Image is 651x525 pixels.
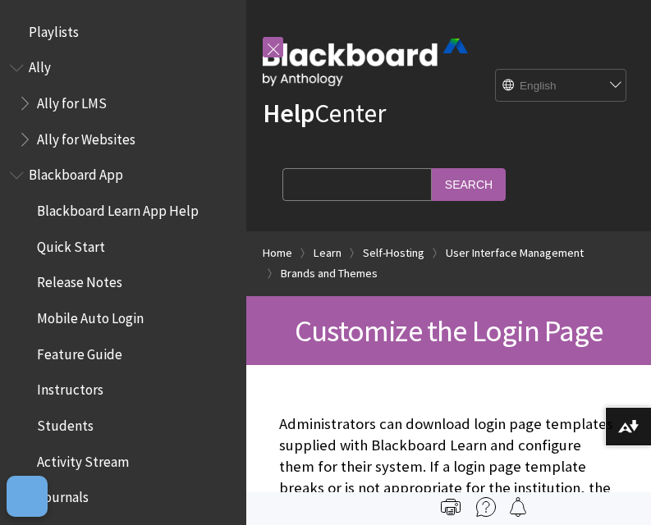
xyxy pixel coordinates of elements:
nav: Book outline for Playlists [10,18,236,46]
img: Follow this page [508,497,528,517]
span: Mobile Auto Login [37,304,144,326]
a: Learn [314,243,342,263]
a: HelpCenter [263,97,386,130]
a: Brands and Themes [281,263,378,284]
span: Feature Guide [37,340,122,363]
input: Search [432,168,506,200]
span: Instructors [37,377,103,399]
span: Activity Stream [37,448,129,470]
strong: Help [263,97,314,130]
span: Quick Start [37,233,105,255]
nav: Book outline for Anthology Ally Help [10,54,236,153]
img: Print [441,497,461,517]
a: User Interface Management [446,243,584,263]
span: Release Notes [37,269,122,291]
span: Students [37,412,94,434]
img: Blackboard by Anthology [263,39,468,86]
a: Home [263,243,292,263]
select: Site Language Selector [496,70,627,103]
button: Open Preferences [7,476,48,517]
a: Self-Hosting [363,243,424,263]
span: Ally for Websites [37,126,135,148]
span: Playlists [29,18,79,40]
span: Journals [37,484,89,506]
img: More help [476,497,496,517]
span: Ally for LMS [37,89,107,112]
span: Blackboard App [29,162,123,184]
span: Customize the Login Page [295,312,603,349]
span: Ally [29,54,51,76]
span: Blackboard Learn App Help [37,197,199,219]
